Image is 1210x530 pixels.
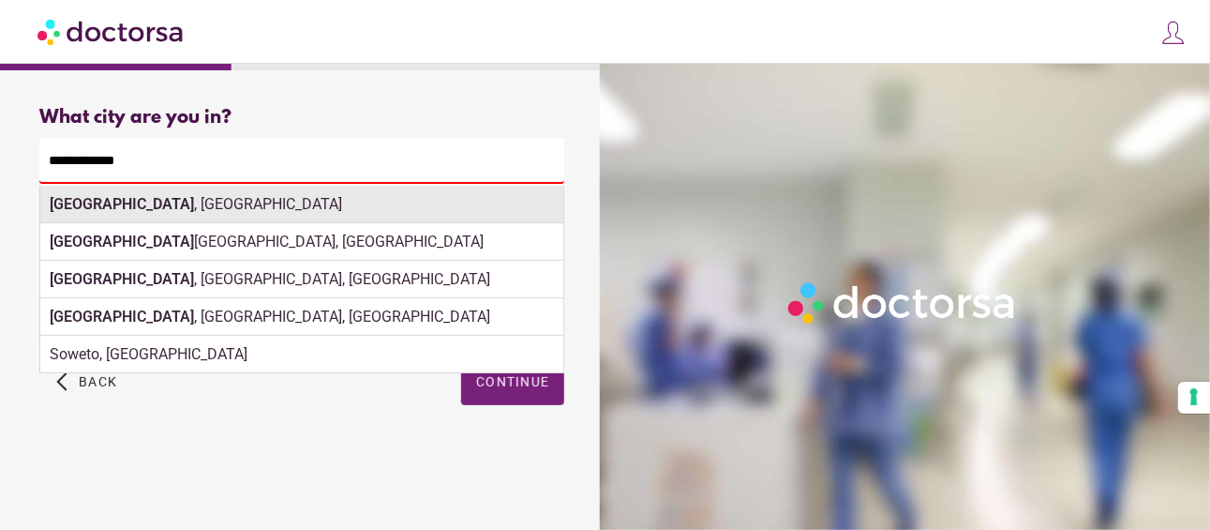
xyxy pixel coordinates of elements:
[40,336,563,373] div: Soweto, [GEOGRAPHIC_DATA]
[476,374,549,389] span: Continue
[49,358,125,405] button: arrow_back_ios Back
[50,195,194,213] strong: [GEOGRAPHIC_DATA]
[1160,20,1187,46] img: icons8-customer-100.png
[50,270,194,288] strong: [GEOGRAPHIC_DATA]
[782,276,1023,330] img: Logo-Doctorsa-trans-White-partial-flat.png
[79,374,117,389] span: Back
[40,186,563,223] div: , [GEOGRAPHIC_DATA]
[40,261,563,298] div: , [GEOGRAPHIC_DATA], [GEOGRAPHIC_DATA]
[39,107,564,129] div: What city are you in?
[40,223,563,261] div: [GEOGRAPHIC_DATA], [GEOGRAPHIC_DATA]
[50,233,194,250] strong: [GEOGRAPHIC_DATA]
[40,298,563,336] div: , [GEOGRAPHIC_DATA], [GEOGRAPHIC_DATA]
[39,184,564,225] div: Make sure the city you pick is where you need assistance.
[50,308,194,326] strong: [GEOGRAPHIC_DATA]
[1178,382,1210,414] button: Your consent preferences for tracking technologies
[37,10,186,53] img: Doctorsa.com
[461,358,564,405] button: Continue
